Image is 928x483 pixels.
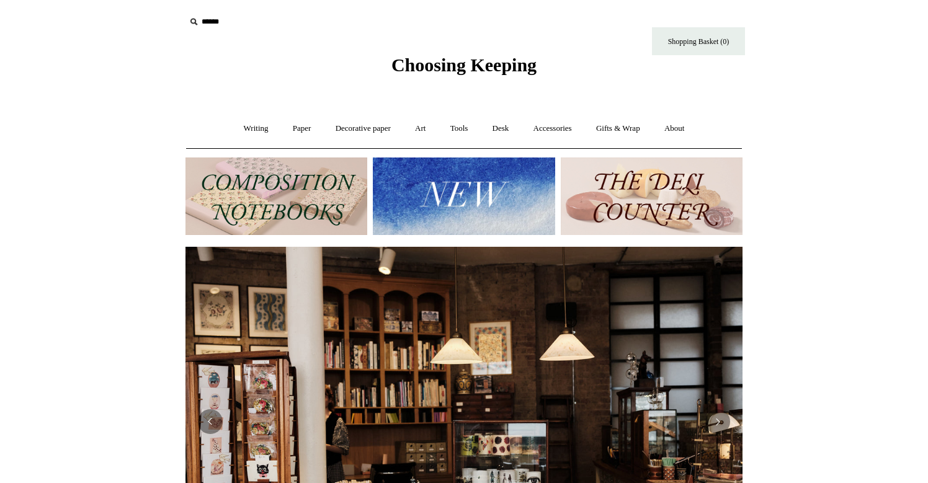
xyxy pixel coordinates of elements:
img: New.jpg__PID:f73bdf93-380a-4a35-bcfe-7823039498e1 [373,157,555,235]
img: 202302 Composition ledgers.jpg__PID:69722ee6-fa44-49dd-a067-31375e5d54ec [185,157,367,235]
a: Desk [481,112,520,145]
img: The Deli Counter [561,157,743,235]
a: Paper [282,112,323,145]
a: Writing [233,112,280,145]
a: Choosing Keeping [391,64,537,73]
a: About [653,112,696,145]
a: Gifts & Wrap [585,112,651,145]
a: Tools [439,112,480,145]
a: Decorative paper [324,112,402,145]
button: Next [705,409,730,434]
button: Previous [198,409,223,434]
a: Accessories [522,112,583,145]
span: Choosing Keeping [391,55,537,75]
a: Art [404,112,437,145]
a: Shopping Basket (0) [652,27,745,55]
